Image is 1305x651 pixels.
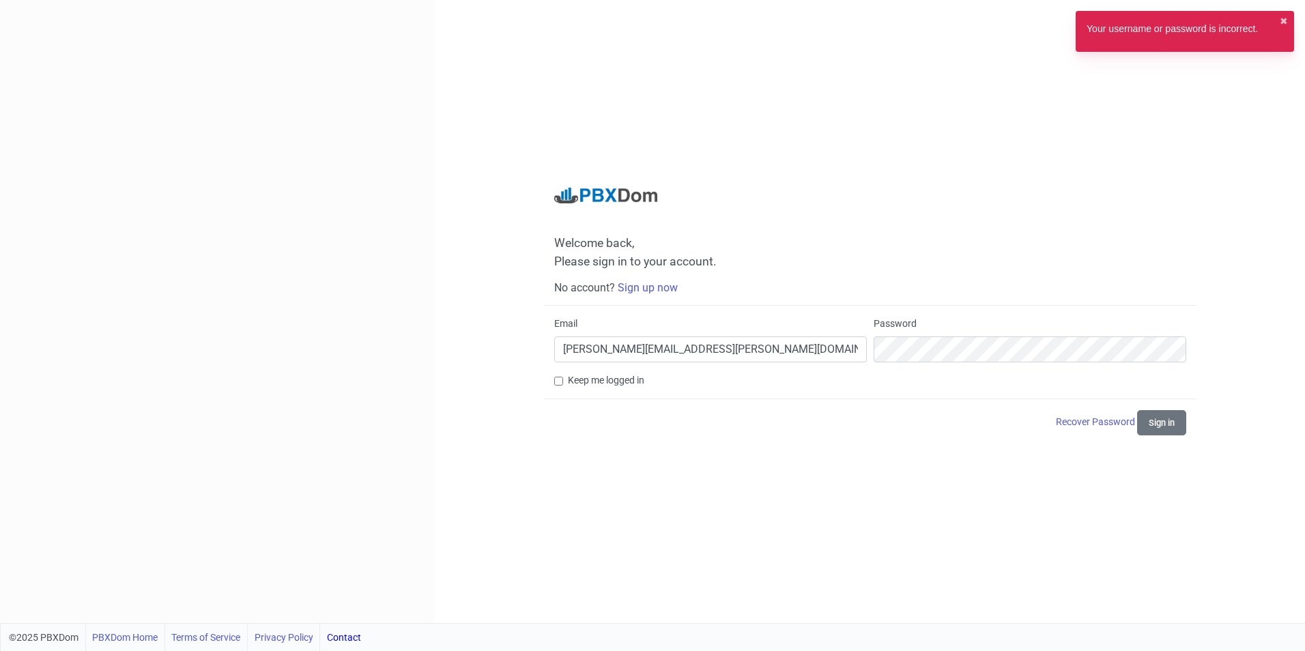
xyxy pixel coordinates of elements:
button: Sign in [1137,410,1186,435]
span: Welcome back, [554,236,1186,250]
label: Email [554,317,577,331]
input: Email here... [554,336,867,362]
a: Terms of Service [171,624,240,651]
label: Password [874,317,917,331]
a: Privacy Policy [255,624,313,651]
h6: No account? [554,281,1186,294]
div: Your username or password is incorrect. [1087,22,1258,41]
div: ©2025 PBXDom [9,624,361,651]
a: Sign up now [618,281,678,294]
a: Contact [327,624,361,651]
span: Please sign in to your account. [554,255,717,268]
label: Keep me logged in [568,373,644,388]
a: Recover Password [1056,416,1137,427]
button: close [1280,14,1288,29]
a: PBXDom Home [92,624,158,651]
